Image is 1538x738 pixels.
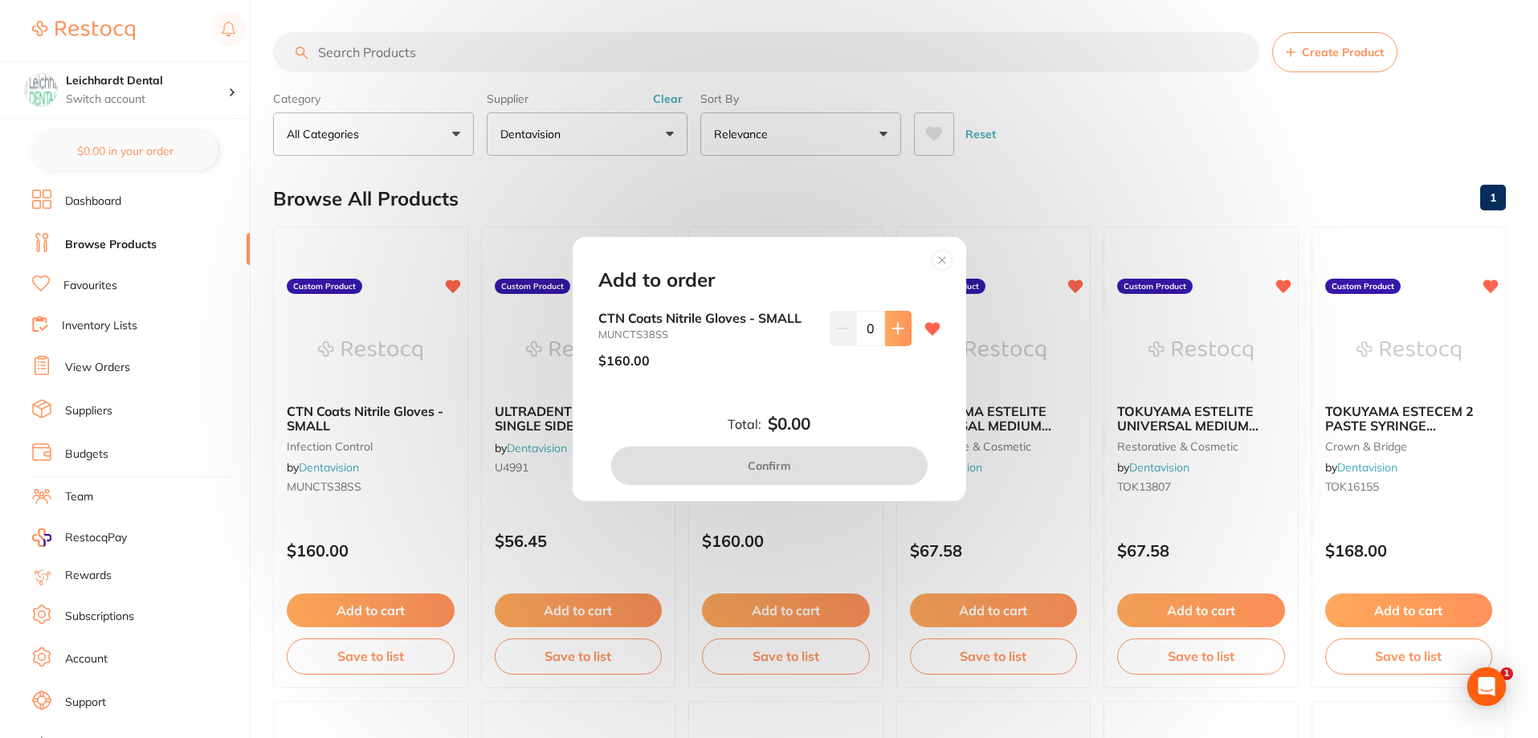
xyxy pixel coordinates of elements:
div: Open Intercom Messenger [1467,667,1506,706]
span: 1 [1500,667,1513,680]
button: Confirm [611,446,928,485]
h2: Add to order [598,269,715,292]
b: $0.00 [768,414,810,434]
b: CTN Coats Nitrile Gloves - SMALL [598,311,817,325]
small: MUNCTS38SS [598,328,817,340]
p: $160.00 [598,353,650,368]
label: Total: [728,417,761,431]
